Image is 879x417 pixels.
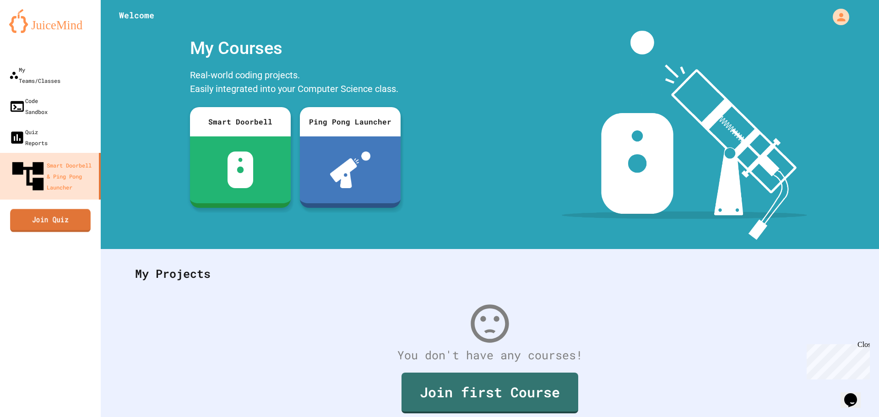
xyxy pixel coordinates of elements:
[823,6,852,27] div: My Account
[562,31,807,240] img: banner-image-my-projects.png
[185,66,405,100] div: Real-world coding projects. Easily integrated into your Computer Science class.
[10,209,91,232] a: Join Quiz
[9,64,60,86] div: My Teams/Classes
[126,347,854,364] div: You don't have any courses!
[4,4,63,58] div: Chat with us now!Close
[185,31,405,66] div: My Courses
[402,373,578,413] a: Join first Course
[190,107,291,136] div: Smart Doorbell
[300,107,401,136] div: Ping Pong Launcher
[9,126,48,148] div: Quiz Reports
[228,152,254,188] img: sdb-white.svg
[9,157,95,195] div: Smart Doorbell & Ping Pong Launcher
[841,380,870,408] iframe: chat widget
[330,152,371,188] img: ppl-with-ball.png
[9,9,92,33] img: logo-orange.svg
[803,341,870,379] iframe: chat widget
[9,95,48,117] div: Code Sandbox
[126,256,854,292] div: My Projects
